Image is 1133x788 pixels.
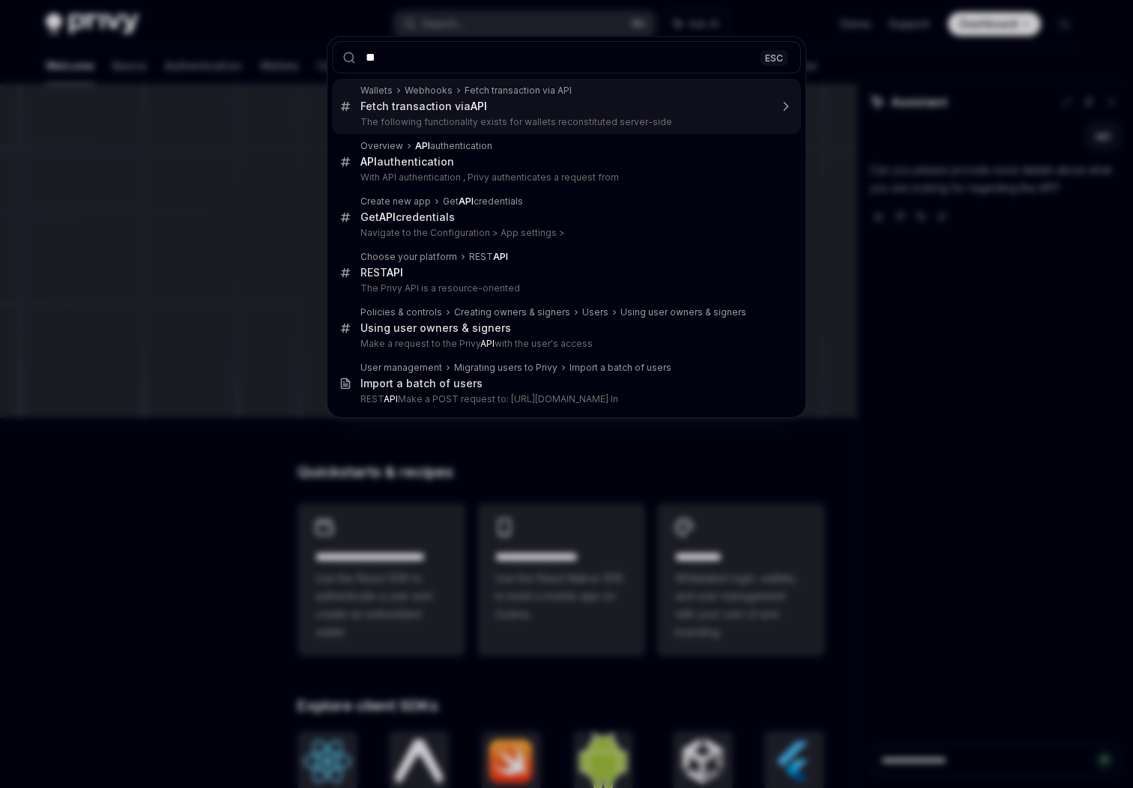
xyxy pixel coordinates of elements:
div: REST [360,266,403,279]
div: Webhooks [405,85,453,97]
b: API [387,266,403,279]
div: Import a batch of users [569,362,671,374]
div: Creating owners & signers [454,306,570,318]
div: authentication [415,140,492,152]
b: API [480,338,495,349]
div: User management [360,362,442,374]
div: Get credentials [443,196,523,207]
p: Navigate to the Configuration > App settings > [360,227,770,239]
div: Using user owners & signers [620,306,746,318]
div: REST [469,251,508,263]
div: Get credentials [360,210,455,224]
div: Fetch transaction via API [465,85,572,97]
p: The Privy API is a resource-oriented [360,282,770,294]
b: API [415,140,430,151]
p: With API authentication , Privy authenticates a request from [360,172,770,184]
b: API [459,196,474,207]
div: Using user owners & signers [360,321,511,335]
div: Choose your platform [360,251,457,263]
div: Policies & controls [360,306,442,318]
b: API [384,393,398,404]
b: API [360,155,377,168]
div: Wallets [360,85,393,97]
div: authentication [360,155,454,169]
div: Import a batch of users [360,377,483,390]
b: API [379,210,396,223]
b: API [493,251,508,262]
p: Make a request to the Privy with the user's access [360,338,770,350]
p: The following functionality exists for wallets reconstituted server-side [360,116,770,128]
div: Users [582,306,608,318]
p: REST Make a POST request to: [URL][DOMAIN_NAME] In [360,393,770,405]
div: Overview [360,140,403,152]
div: ESC [761,49,788,65]
b: API [471,100,487,112]
div: Migrating users to Privy [454,362,558,374]
div: Create new app [360,196,431,207]
div: Fetch transaction via [360,100,487,113]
